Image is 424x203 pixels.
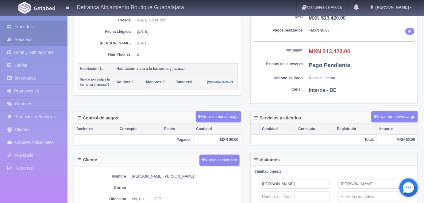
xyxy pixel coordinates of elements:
[34,6,55,10] img: Getabed
[117,124,162,134] th: Concepto
[82,18,131,23] dt: Creada
[207,80,233,84] a: Mostrar Detalle
[114,63,238,74] th: Habitación vista a la barranca y jacuzzi
[255,169,413,174] div: 1
[254,48,303,53] dt: Por pagar
[137,29,233,34] dd: [DATE]
[309,88,337,93] b: Interna - BE
[146,80,165,84] span: 0
[255,169,279,174] strong: Habitaciones:
[137,52,233,57] dd: 2
[334,124,377,134] th: Registrado
[339,179,408,189] input: Apellidos del Adulto
[18,2,31,14] img: Getabed
[146,80,163,84] strong: Menores:
[309,62,350,68] b: Pago Pendiente
[132,197,238,202] dd: No, Col. , , , , C.P.
[78,116,118,120] h4: Control de pagos
[309,76,414,81] dd: Reserva Interna
[254,15,303,20] dt: Total
[309,28,330,32] b: - MXN $0.00
[162,124,194,134] th: Fecha
[74,134,194,145] th: Pagado:
[77,174,126,179] dt: Nombre
[77,197,126,202] dt: Dirección
[77,185,126,190] dt: Correo
[254,62,303,67] dt: Estatus de la reserva
[117,80,133,84] span: 2
[254,76,303,81] dt: Método de Pago
[377,134,418,145] th: MXN $0.00
[339,192,408,201] input: Apellidos del Adulto
[82,29,131,34] dt: Fecha Llegada
[309,15,346,21] b: MXN $13,420.00
[296,124,334,134] th: Concepto
[207,81,233,84] small: Mostrar Detalle
[254,87,303,92] dt: Canal:
[196,111,241,122] button: Crear un nuevo pago
[82,41,131,46] dt: [PERSON_NAME]
[137,41,233,46] dd: [DATE]
[77,3,184,11] h4: Defranca Alojamiento Boutique Guadalajara
[254,158,280,162] h4: Visitantes
[176,80,192,84] span: 0
[254,116,301,120] h4: Servicios y adendos
[371,111,418,122] button: Crear un nuevo cargo
[194,134,241,145] th: MXN $0.00
[78,158,97,162] h4: Cliente
[80,66,103,71] b: Habitación 1:
[194,124,241,134] th: Cantidad
[80,78,110,86] small: Habitación vista a la barranca y jacuzzi 3
[132,174,238,179] dd: [PERSON_NAME] [PERSON_NAME]
[254,28,303,33] dt: Pagos realizados
[137,18,233,23] dd: [DATE] 07:44 pm
[176,80,190,84] strong: Juniors:
[74,124,117,134] th: Acciones
[260,192,330,201] input: Nombre del Adulto
[260,179,330,189] input: Nombre del Adulto
[199,155,240,166] button: Nuevo comentario
[117,80,132,84] strong: Adultos:
[260,124,296,134] th: Cantidad
[374,5,409,9] span: [PERSON_NAME]
[251,134,377,145] th: Total:
[309,48,350,55] b: MXN $13,420.00
[377,124,418,134] th: Importe
[82,52,131,57] dt: Núm Noches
